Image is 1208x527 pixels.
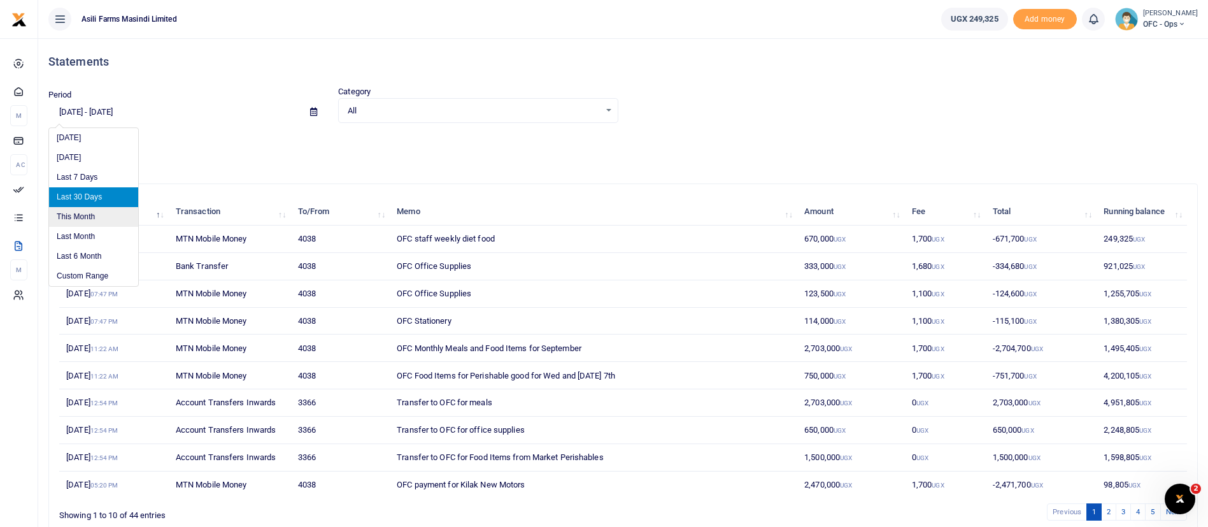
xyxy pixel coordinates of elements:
small: UGX [932,318,944,325]
li: Last 6 Month [49,247,138,266]
td: 650,000 [797,417,905,444]
small: UGX [834,318,846,325]
td: 2,703,000 [797,335,905,362]
td: 1,255,705 [1097,280,1187,308]
small: UGX [932,236,944,243]
small: 07:47 PM [90,291,118,298]
td: OFC Stationery [390,308,797,335]
td: 2,470,000 [797,472,905,498]
td: 4038 [290,335,390,362]
small: UGX [1139,427,1151,434]
td: 1,495,405 [1097,335,1187,362]
span: All [348,105,599,117]
small: UGX [834,291,846,298]
small: UGX [1021,427,1034,434]
td: 0 [905,417,986,444]
td: 2,703,000 [797,389,905,417]
td: MTN Mobile Money [169,335,291,362]
td: OFC payment for Kilak New Motors [390,472,797,498]
td: OFC Office Supplies [390,280,797,308]
small: UGX [1139,318,1151,325]
td: 1,700 [905,335,986,362]
a: profile-user [PERSON_NAME] OFC - Ops [1115,8,1198,31]
small: UGX [916,400,928,407]
small: UGX [1133,236,1145,243]
small: UGX [1024,318,1036,325]
a: logo-small logo-large logo-large [11,14,27,24]
td: [DATE] [59,417,169,444]
small: UGX [932,373,944,380]
td: MTN Mobile Money [169,226,291,253]
small: UGX [834,373,846,380]
div: Showing 1 to 10 of 44 entries [59,502,524,522]
td: OFC Monthly Meals and Food Items for September [390,335,797,362]
td: -2,471,700 [985,472,1097,498]
small: 12:54 PM [90,400,118,407]
th: Running balance: activate to sort column ascending [1097,198,1187,226]
small: UGX [1028,454,1041,461]
td: 4038 [290,472,390,498]
td: [DATE] [59,280,169,308]
td: 2,703,000 [985,389,1097,417]
a: 2 [1101,503,1116,521]
small: UGX [834,263,846,270]
a: 1 [1086,503,1102,521]
li: [DATE] [49,148,138,168]
small: [PERSON_NAME] [1143,8,1198,19]
td: 750,000 [797,362,905,389]
li: Toup your wallet [1013,9,1077,30]
small: UGX [932,263,944,270]
small: UGX [932,291,944,298]
li: Custom Range [49,266,138,286]
a: 4 [1130,503,1146,521]
li: Ac [10,154,27,175]
a: 5 [1145,503,1160,521]
small: UGX [840,454,852,461]
td: -334,680 [985,253,1097,280]
td: Transfer to OFC for meals [390,389,797,417]
li: Last Month [49,227,138,247]
td: 921,025 [1097,253,1187,280]
td: [DATE] [59,389,169,417]
small: UGX [916,454,928,461]
img: logo-small [11,12,27,27]
small: 12:54 PM [90,454,118,461]
th: Transaction: activate to sort column ascending [169,198,291,226]
td: 1,680 [905,253,986,280]
span: 2 [1191,484,1201,494]
td: 114,000 [797,308,905,335]
td: 1,700 [905,472,986,498]
span: Asili Farms Masindi Limited [76,13,182,25]
small: UGX [840,345,852,352]
span: OFC - Ops [1143,18,1198,30]
small: UGX [834,427,846,434]
td: Transfer to OFC for Food Items from Market Perishables [390,444,797,472]
li: Last 7 Days [49,168,138,187]
small: UGX [1031,482,1043,489]
small: UGX [1133,263,1145,270]
td: 650,000 [985,417,1097,444]
td: 249,325 [1097,226,1187,253]
iframe: Intercom live chat [1165,484,1195,514]
td: 4038 [290,362,390,389]
span: Add money [1013,9,1077,30]
th: Memo: activate to sort column ascending [390,198,797,226]
li: This Month [49,207,138,227]
td: 1,700 [905,362,986,389]
td: 4038 [290,253,390,280]
td: 4,200,105 [1097,362,1187,389]
td: [DATE] [59,472,169,498]
small: UGX [1031,345,1043,352]
input: select period [48,101,300,123]
th: Total: activate to sort column ascending [985,198,1097,226]
td: 3366 [290,444,390,472]
small: UGX [1139,400,1151,407]
td: 2,248,805 [1097,417,1187,444]
small: UGX [1024,263,1036,270]
th: To/From: activate to sort column ascending [290,198,390,226]
small: UGX [1139,345,1151,352]
td: 3366 [290,389,390,417]
small: UGX [1024,373,1036,380]
td: MTN Mobile Money [169,308,291,335]
td: Transfer to OFC for office supplies [390,417,797,444]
